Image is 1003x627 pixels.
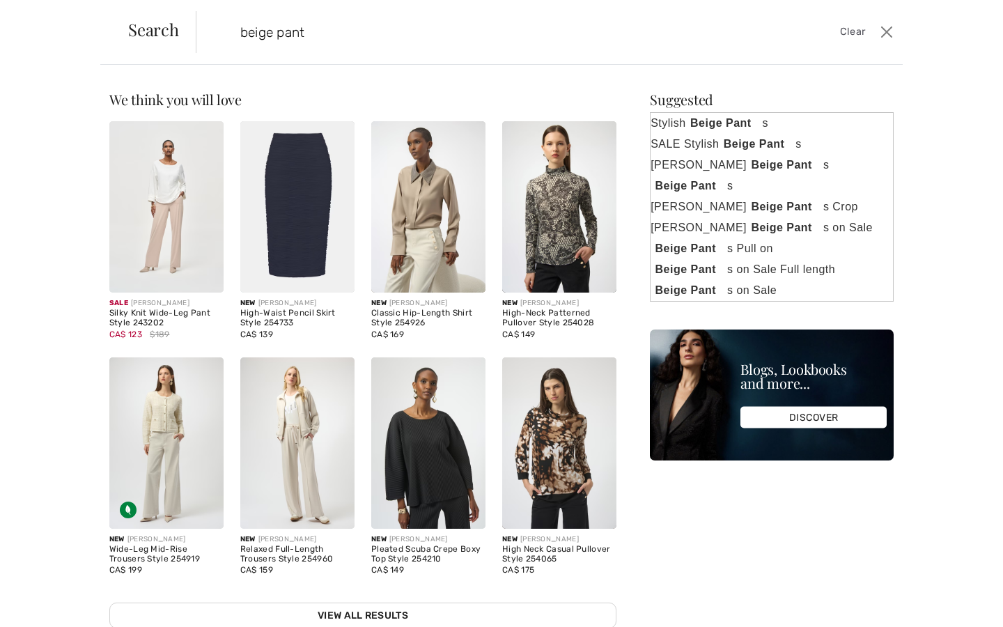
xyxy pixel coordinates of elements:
[651,240,727,256] strong: Beige Pant
[651,176,893,196] a: Beige Pants
[240,565,273,575] span: CA$ 159
[651,261,727,277] strong: Beige Pant
[651,196,893,217] a: [PERSON_NAME]Beige Pants Crop
[109,330,142,339] span: CA$ 123
[747,219,823,235] strong: Beige Pant
[56,127,235,139] div: Boutique [STREET_ADDRESS]
[502,565,534,575] span: CA$ 175
[240,309,355,328] div: High-Waist Pencil Skirt Style 254733
[502,309,616,328] div: High-Neck Patterned Pullover Style 254028
[371,545,485,564] div: Pleated Scuba Crepe Boxy Top Style 254210
[109,90,242,109] span: We think you will love
[371,298,485,309] div: [PERSON_NAME]
[150,328,169,341] span: $189
[876,21,897,43] button: Close
[25,178,47,200] img: avatar
[747,157,823,173] strong: Beige Pant
[686,115,763,131] strong: Beige Pant
[502,545,616,564] div: High Neck Casual Pullover Style 254065
[651,217,893,238] a: [PERSON_NAME]Beige Pants on Sale
[840,24,866,40] span: Clear
[651,134,893,155] a: SALE StylishBeige Pants
[109,565,142,575] span: CA$ 199
[128,21,179,38] span: Search
[60,17,195,48] h1: Live Chat | Chat en direct
[240,298,355,309] div: [PERSON_NAME]
[61,150,197,194] span: Hi, are you having any trouble checking out? Feel free to reach out to us with any questions!
[109,357,224,529] img: Wide-Leg Mid-Rise Trousers Style 254919. Fawn
[109,309,224,328] div: Silky Knit Wide-Leg Pant Style 243202
[740,362,887,390] div: Blogs, Lookbooks and more...
[240,535,256,543] span: New
[187,365,209,383] button: Attach file
[211,366,233,382] button: Menu
[371,309,485,328] div: Classic Hip-Length Shirt Style 254926
[719,136,795,152] strong: Beige Pant
[651,113,893,134] a: StylishBeige Pants
[240,357,355,529] img: Relaxed Full-Length Trousers Style 254960. Birch
[240,330,273,339] span: CA$ 139
[109,535,125,543] span: New
[651,238,893,259] a: Beige Pants Pull on
[25,109,235,121] div: Chat started
[651,178,727,194] strong: Beige Pant
[230,11,715,53] input: TYPE TO SEARCH
[195,23,217,42] button: Popout
[217,23,240,42] button: Minimize widget
[162,366,185,382] button: End chat
[502,357,616,529] img: High Neck Casual Pullover Style 254065. Beige/Black
[53,64,238,75] h2: Customer Care | Service Client
[240,299,256,307] span: New
[651,259,893,280] a: Beige Pants on Sale Full length
[109,121,224,293] img: Silky Knit Wide-Leg Pant Style 243202. Dune
[371,299,387,307] span: New
[371,565,404,575] span: CA$ 149
[109,545,224,564] div: Wide-Leg Mid-Rise Trousers Style 254919
[740,407,887,428] div: DISCOVER
[651,155,893,176] a: [PERSON_NAME]Beige Pants
[120,502,137,518] img: Sustainable Fabric
[109,534,224,545] div: [PERSON_NAME]
[371,330,404,339] span: CA$ 169
[22,64,45,86] img: avatar
[240,534,355,545] div: [PERSON_NAME]
[53,76,238,87] div: [STREET_ADDRESS]
[650,330,894,460] img: Blogs, Lookbooks and more...
[502,298,616,309] div: [PERSON_NAME]
[240,121,355,293] img: High-Waist Pencil Skirt Style 254733. Sand
[650,93,894,107] div: Suggested
[371,534,485,545] div: [PERSON_NAME]
[747,199,823,215] strong: Beige Pant
[109,299,128,307] span: Sale
[502,299,518,307] span: New
[371,357,485,529] img: Pleated Scuba Crepe Boxy Top Style 254210. Birch
[651,282,727,298] strong: Beige Pant
[33,10,61,22] span: Chat
[502,121,616,293] img: High-Neck Patterned Pullover Style 254028. Winter white/black
[371,535,387,543] span: New
[240,545,355,564] div: Relaxed Full-Length Trousers Style 254960
[502,535,518,543] span: New
[109,298,224,309] div: [PERSON_NAME]
[371,121,485,293] img: Classic Hip-Length Shirt Style 254926. Fawn
[502,534,616,545] div: [PERSON_NAME]
[502,330,535,339] span: CA$ 149
[651,280,893,301] a: Beige Pants on Sale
